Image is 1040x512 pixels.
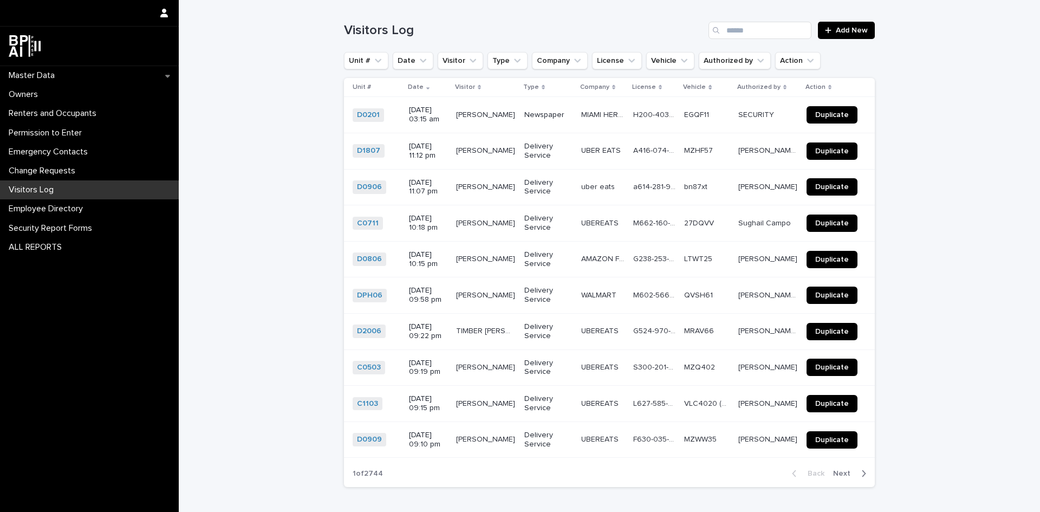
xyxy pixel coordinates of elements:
p: Sughail Campo [738,217,793,228]
p: bn87xt [684,180,710,192]
a: Duplicate [807,287,857,304]
p: Ana Corina Montes de Oca [738,325,800,336]
p: Delivery Service [524,431,573,449]
button: Vehicle [646,52,694,69]
p: BRADY ALVAREZ [456,144,517,155]
p: Visitors Log [4,185,62,195]
p: ENRIQUE SOTO [456,361,517,372]
p: Change Requests [4,166,84,176]
p: [PERSON_NAME] [738,252,799,264]
span: Duplicate [815,328,849,335]
p: [DATE] 09:15 pm [409,394,447,413]
button: Back [783,469,829,478]
span: Next [833,470,857,477]
a: Duplicate [807,142,857,160]
p: [PERSON_NAME] [456,180,517,192]
p: [DATE] 11:12 pm [409,142,447,160]
p: Joshua Hernandez [738,180,799,192]
p: UBEREATS [581,217,621,228]
a: Duplicate [807,323,857,340]
p: [DATE] 11:07 pm [409,178,447,197]
p: Security Report Forms [4,223,101,234]
p: Master Data [4,70,63,81]
p: DARIEL MOREIRA [456,217,517,228]
img: dwgmcNfxSF6WIOOXiGgu [9,35,41,57]
a: DPH06 [357,291,382,300]
button: Visitor [438,52,483,69]
button: Next [829,469,875,478]
p: F630-035-81-300 [633,433,678,444]
span: Duplicate [815,219,849,227]
a: C1103 [357,399,378,409]
a: Duplicate [807,215,857,232]
a: D0806 [357,255,382,264]
p: Vehicle [683,81,706,93]
p: [DATE] 09:58 pm [409,286,447,304]
button: Authorized by [699,52,771,69]
a: D0909 [357,435,382,444]
p: Permission to Enter [4,128,90,138]
p: VLC4020 (TX PLATE) [684,397,732,409]
p: G524-970-96-253-0 [633,325,678,336]
p: Delivery Service [524,359,573,377]
p: Company [580,81,609,93]
p: MZQ402 [684,361,717,372]
p: UBEREATS [581,397,621,409]
p: TIMBER GONZALEZ [456,325,518,336]
tr: D1807 [DATE] 11:12 pm[PERSON_NAME][PERSON_NAME] Delivery ServiceUBER EATSUBER EATS A416-074-74-41... [344,133,875,169]
span: Duplicate [815,436,849,444]
a: D2006 [357,327,381,336]
p: EGQF11 [684,108,711,120]
p: [PERSON_NAME] [738,397,799,409]
button: Date [393,52,433,69]
p: UBER EATS [581,144,623,155]
a: D0906 [357,183,382,192]
button: Company [532,52,588,69]
tr: DPH06 [DATE] 09:58 pm[PERSON_NAME][PERSON_NAME] Delivery ServiceWALMARTWALMART M602-566-63-300-0M... [344,277,875,314]
p: [PERSON_NAME] [456,397,517,409]
span: Duplicate [815,111,849,119]
p: Owners [4,89,47,100]
span: Duplicate [815,364,849,371]
p: Employee Directory [4,204,92,214]
p: Renters and Occupants [4,108,105,119]
p: [DATE] 09:19 pm [409,359,447,377]
p: UBEREATS [581,325,621,336]
p: [PERSON_NAME] [738,433,799,444]
button: Unit # [344,52,388,69]
p: WALMART [581,289,619,300]
a: Duplicate [807,178,857,196]
tr: C0503 [DATE] 09:19 pm[PERSON_NAME][PERSON_NAME] Delivery ServiceUBEREATSUBEREATS S300-201-70-264-... [344,349,875,386]
p: [PERSON_NAME] [738,361,799,372]
p: Date [408,81,424,93]
p: [DATE] 09:10 pm [409,431,447,449]
a: D1807 [357,146,380,155]
p: UBEREATS [581,433,621,444]
p: A416-074-74-419-0 [633,144,678,155]
p: Delivery Service [524,394,573,413]
p: 1 of 2744 [344,461,392,487]
p: S300-201-70-264-0 [633,361,678,372]
a: Duplicate [807,106,857,124]
tr: D0806 [DATE] 10:15 pm[PERSON_NAME][PERSON_NAME] Delivery ServiceAMAZON FLEXAMAZON FLEX G238-253-8... [344,241,875,277]
p: uber eats [581,180,617,192]
div: Search [708,22,811,39]
p: Emergency Contacts [4,147,96,157]
p: License [632,81,656,93]
p: Delivery Service [524,178,573,197]
p: AMAZON FLEX [581,252,627,264]
p: M662-160-92-333-1 [633,217,678,228]
p: [DATE] 10:15 pm [409,250,447,269]
p: M602-566-63-300-0 [633,289,678,300]
a: Duplicate [807,395,857,412]
tr: D0909 [DATE] 09:10 pm[PERSON_NAME][PERSON_NAME] Delivery ServiceUBEREATSUBEREATS F630-035-81-300F... [344,422,875,458]
p: Action [805,81,825,93]
span: Duplicate [815,183,849,191]
a: Add New [818,22,875,39]
p: Unit # [353,81,371,93]
p: [DATE] 09:22 pm [409,322,447,341]
span: Duplicate [815,291,849,299]
p: L627-585-65-700-0 [633,397,678,409]
p: Delivery Service [524,250,573,269]
p: Grace Mariana Villaviciencio Solis [738,144,800,155]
